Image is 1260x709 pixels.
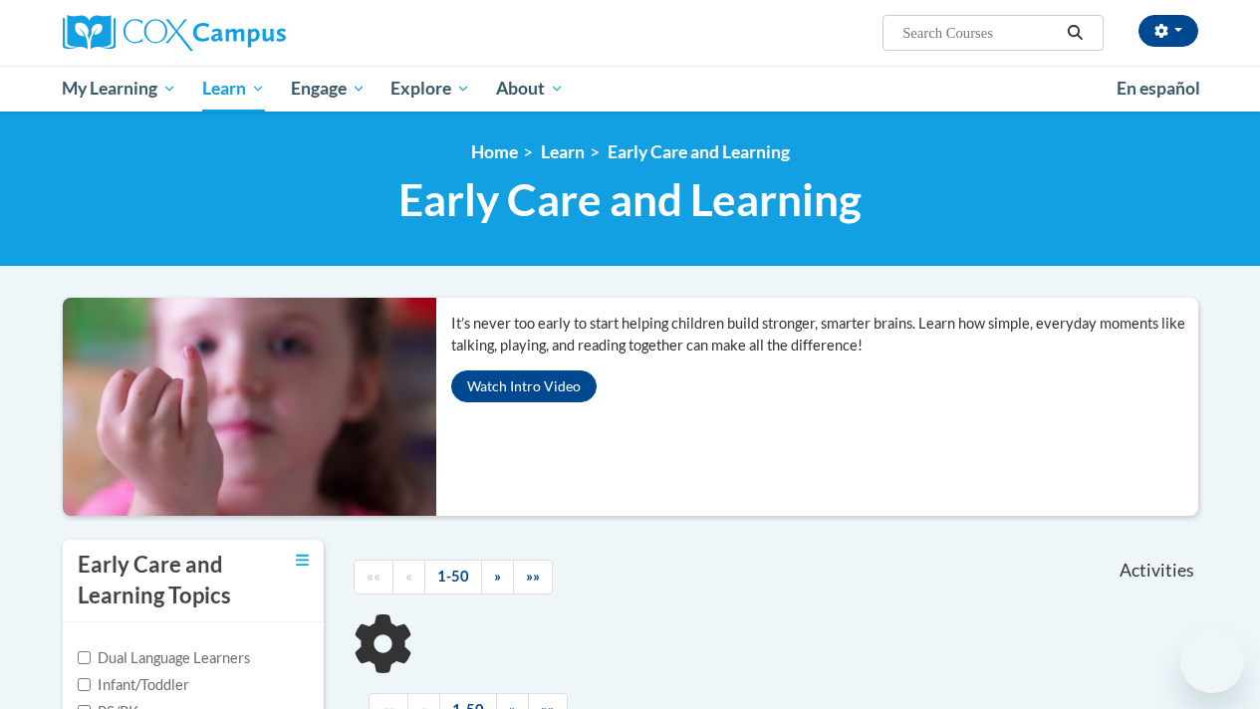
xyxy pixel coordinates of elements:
span: Learn [202,77,265,101]
div: Main menu [48,66,1213,112]
span: « [405,568,412,585]
a: Learn [189,66,278,112]
a: Engage [278,66,378,112]
img: Cox Campus [63,15,286,51]
input: Search Courses [900,21,1060,45]
h3: Early Care and Learning Topics [78,550,267,611]
span: «« [367,568,380,585]
span: Activities [1120,560,1194,582]
span: About [496,77,564,101]
span: » [494,568,501,585]
a: End [513,560,553,594]
span: Early Care and Learning [398,173,862,226]
p: It’s never too early to start helping children build stronger, smarter brains. Learn how simple, ... [451,313,1198,356]
span: »» [526,568,540,585]
span: My Learning [62,77,176,101]
a: Previous [392,560,425,594]
label: Infant/Toddler [78,674,189,696]
span: Engage [291,77,366,101]
button: Watch Intro Video [451,370,597,402]
span: En español [1117,78,1200,99]
input: Checkbox for Options [78,678,91,691]
a: 1-50 [424,560,482,594]
a: Learn [541,141,585,162]
span: Explore [390,77,470,101]
a: En español [1104,68,1213,110]
iframe: Button to launch messaging window [1180,629,1244,693]
label: Dual Language Learners [78,647,250,669]
a: Begining [354,560,393,594]
a: About [483,66,577,112]
button: Account Settings [1138,15,1198,47]
a: Explore [378,66,483,112]
input: Checkbox for Options [78,651,91,664]
a: My Learning [50,66,190,112]
a: Next [481,560,514,594]
a: Cox Campus [63,15,421,51]
a: Home [471,141,518,162]
a: Early Care and Learning [608,141,790,162]
a: Toggle collapse [296,550,309,572]
button: Search [1060,21,1090,45]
